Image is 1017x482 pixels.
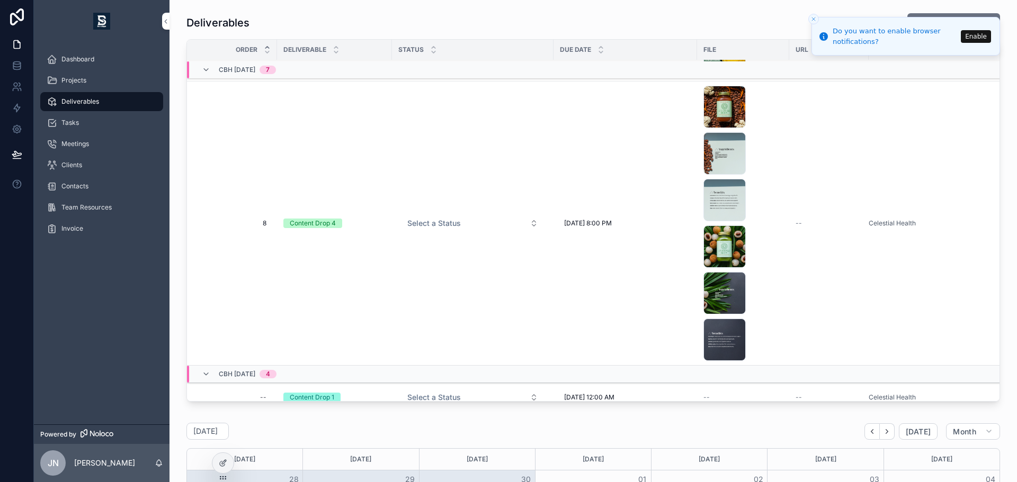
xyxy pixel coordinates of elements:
[906,427,931,436] span: [DATE]
[61,55,94,63] span: Dashboard
[796,46,808,54] span: URL
[961,30,991,43] button: Enable
[61,203,112,212] span: Team Resources
[703,46,716,54] span: File
[40,92,163,111] a: Deliverables
[899,423,938,440] button: [DATE]
[703,393,710,402] span: --
[407,218,461,229] span: Select a Status
[833,26,958,47] div: Do you want to enable browser notifications?
[869,219,916,228] a: Celestial Health
[808,14,819,24] button: Close toast
[886,449,998,470] div: [DATE]
[796,219,802,228] span: --
[537,449,649,470] div: [DATE]
[653,449,765,470] div: [DATE]
[74,458,135,468] p: [PERSON_NAME]
[61,97,99,106] span: Deliverables
[193,426,218,436] h2: [DATE]
[61,161,82,169] span: Clients
[40,113,163,132] a: Tasks
[864,423,880,440] button: Back
[40,50,163,69] a: Dashboard
[61,182,88,190] span: Contacts
[564,219,612,228] span: [DATE] 8:00 PM
[48,457,59,469] span: JN
[283,46,326,54] span: Deliverable
[946,423,1000,440] button: Month
[219,66,255,74] span: CBH [DATE]
[796,393,802,402] span: --
[305,449,417,470] div: [DATE]
[260,393,266,402] div: --
[266,370,270,378] div: 4
[40,71,163,90] a: Projects
[290,219,336,228] div: Content Drop 4
[219,370,255,378] span: CBH [DATE]
[40,134,163,153] a: Meetings
[407,392,461,403] span: Select a Status
[953,427,976,436] span: Month
[399,214,547,233] button: Select Button
[204,219,266,228] span: 8
[40,198,163,217] a: Team Resources
[34,42,169,252] div: scrollable content
[290,393,334,402] div: Content Drop 1
[40,219,163,238] a: Invoice
[61,140,89,148] span: Meetings
[560,46,591,54] span: Due Date
[564,393,614,402] span: [DATE] 12:00 AM
[40,177,163,196] a: Contacts
[266,66,270,74] div: 7
[40,156,163,175] a: Clients
[398,46,424,54] span: Status
[93,13,110,30] img: App logo
[769,449,881,470] div: [DATE]
[186,15,249,30] h1: Deliverables
[869,393,916,402] a: Celestial Health
[189,449,301,470] div: [DATE]
[421,449,533,470] div: [DATE]
[880,423,895,440] button: Next
[34,424,169,444] a: Powered by
[399,388,547,407] button: Select Button
[61,119,79,127] span: Tasks
[61,224,83,233] span: Invoice
[40,430,76,439] span: Powered by
[236,46,257,54] span: Order
[61,76,86,85] span: Projects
